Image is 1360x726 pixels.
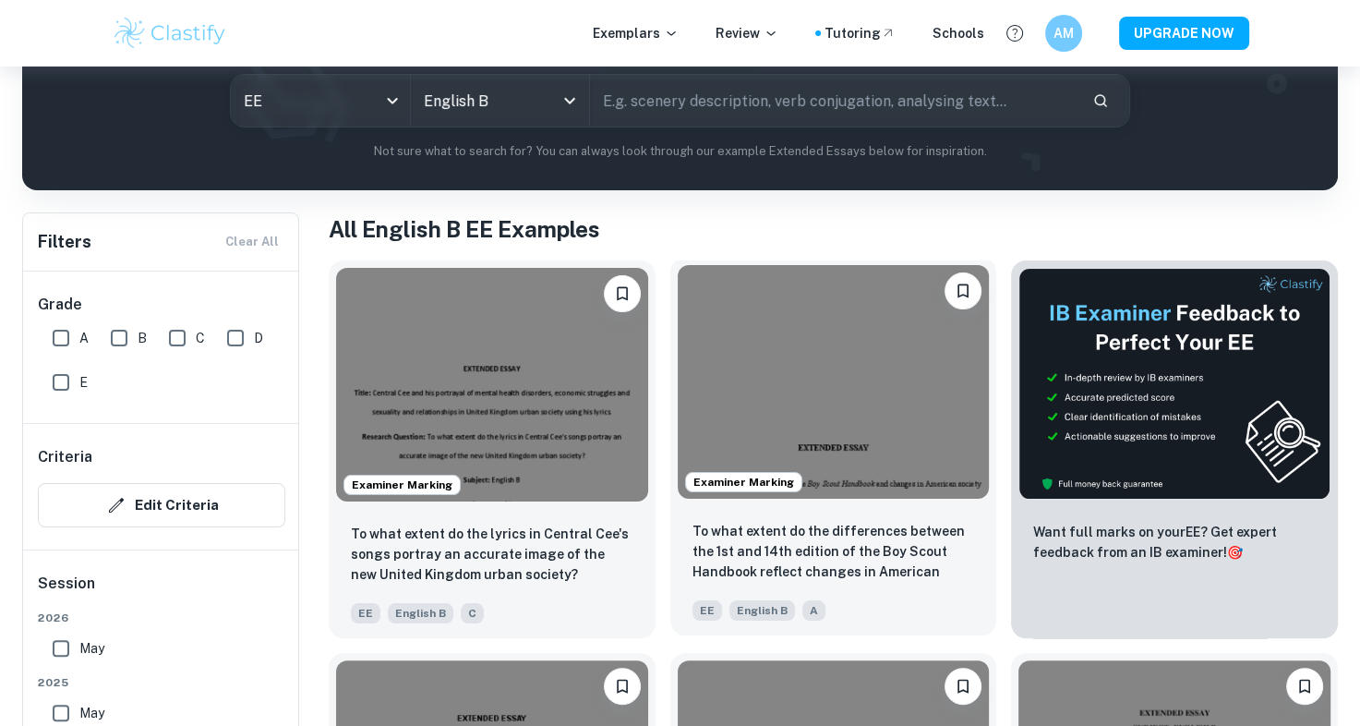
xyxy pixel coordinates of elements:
[945,272,981,309] button: Bookmark
[38,446,92,468] h6: Criteria
[590,75,1077,127] input: E.g. scenery description, verb conjugation, analysing text...
[79,372,88,393] span: E
[196,328,205,348] span: C
[604,275,641,312] button: Bookmark
[254,328,263,348] span: D
[1085,85,1116,116] button: Search
[557,88,583,114] button: Open
[692,521,975,584] p: To what extent do the differences between the 1st and 14th edition of the Boy Scout Handbook refl...
[38,229,91,255] h6: Filters
[1286,668,1323,705] button: Bookmark
[351,524,633,585] p: To what extent do the lyrics in Central Cee's songs portray an accurate image of the new United K...
[802,600,825,621] span: A
[112,15,229,52] img: Clastify logo
[461,603,484,623] span: C
[1119,17,1249,50] button: UPGRADE NOW
[79,703,104,723] span: May
[1227,545,1243,560] span: 🎯
[329,212,1338,246] h1: All English B EE Examples
[79,638,104,659] span: May
[999,18,1030,49] button: Help and Feedback
[38,674,285,691] span: 2025
[933,23,984,43] a: Schools
[593,23,679,43] p: Exemplars
[604,668,641,705] button: Bookmark
[231,75,410,127] div: EE
[38,610,285,626] span: 2026
[670,260,997,638] a: Examiner MarkingBookmarkTo what extent do the differences between the 1st and 14th edition of the...
[1053,23,1074,43] h6: AM
[37,142,1323,161] p: Not sure what to search for? You can always look through our example Extended Essays below for in...
[38,483,285,527] button: Edit Criteria
[716,23,778,43] p: Review
[79,328,89,348] span: A
[138,328,147,348] span: B
[344,477,460,493] span: Examiner Marking
[1033,522,1316,563] p: Want full marks on your EE ? Get expert feedback from an IB examiner!
[388,603,453,623] span: English B
[686,474,801,490] span: Examiner Marking
[1018,268,1330,500] img: Thumbnail
[678,265,990,499] img: English B EE example thumbnail: To what extent do the differences betwee
[38,294,285,316] h6: Grade
[729,600,795,621] span: English B
[1045,15,1082,52] button: AM
[692,600,722,621] span: EE
[351,603,380,623] span: EE
[336,268,648,502] img: English B EE example thumbnail: To what extent do the lyrics in Central
[945,668,981,705] button: Bookmark
[824,23,896,43] a: Tutoring
[1011,260,1338,638] a: ThumbnailWant full marks on yourEE? Get expert feedback from an IB examiner!
[38,573,285,610] h6: Session
[329,260,656,638] a: Examiner MarkingBookmarkTo what extent do the lyrics in Central Cee's songs portray an accurate i...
